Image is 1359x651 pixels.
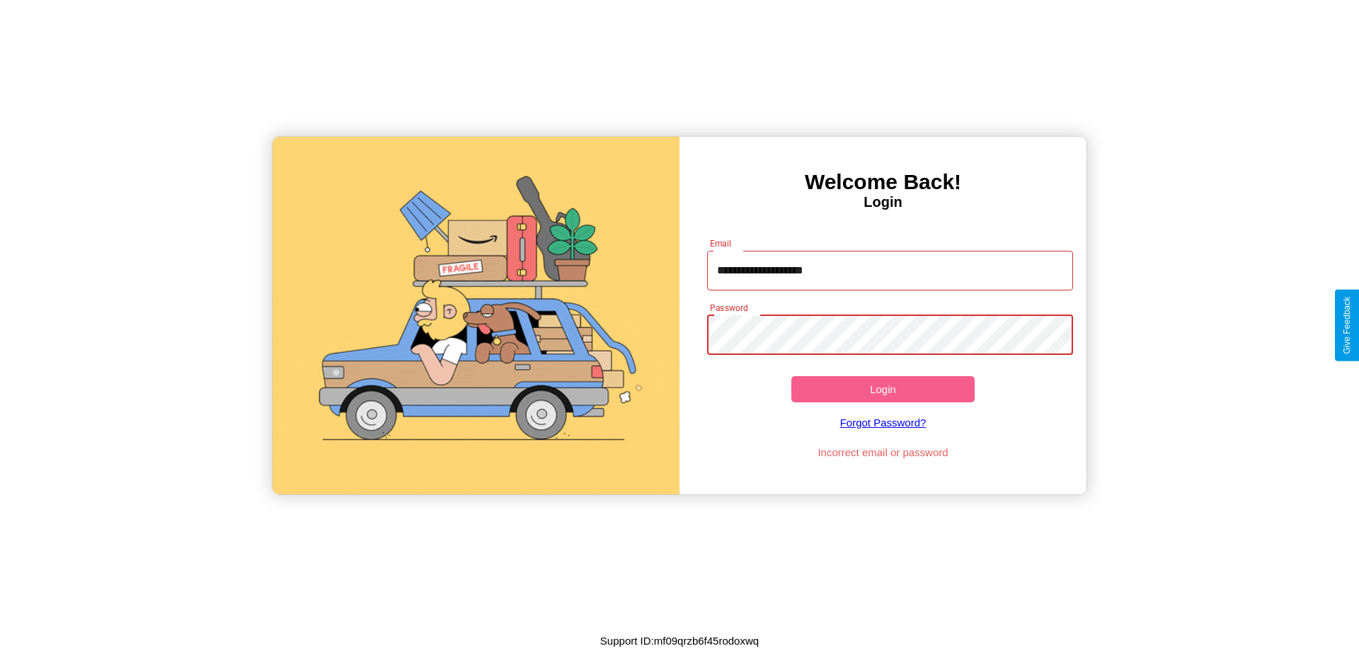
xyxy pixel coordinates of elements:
[700,443,1067,462] p: Incorrect email or password
[791,376,975,402] button: Login
[679,170,1086,194] h3: Welcome Back!
[273,137,679,494] img: gif
[1342,297,1352,354] div: Give Feedback
[679,194,1086,210] h4: Login
[710,302,747,314] label: Password
[600,631,759,650] p: Support ID: mf09qrzb6f45rodoxwq
[700,402,1067,443] a: Forgot Password?
[710,237,732,249] label: Email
